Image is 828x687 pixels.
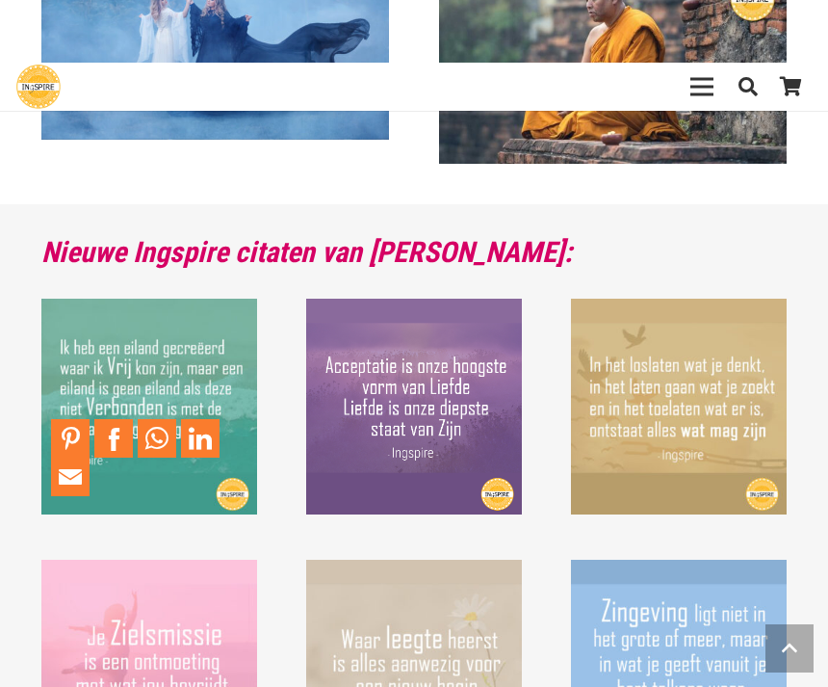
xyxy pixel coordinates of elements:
li: Email This [51,458,94,496]
li: Facebook [94,419,138,458]
a: Zoeken [727,64,769,110]
a: Nieuwe Ingspire citaten van [PERSON_NAME]: [41,235,572,269]
a: Acceptatie is de hoogste vorm van liefde liefde is de diepste staat van Zijn citaat Ingspire [306,299,522,515]
a: Share to Facebook [94,419,133,458]
li: LinkedIn [181,419,224,458]
a: Share to LinkedIn [181,419,220,458]
a: Ingspire - het zingevingsplatform met de mooiste spreuken en gouden inzichten over het leven [16,65,61,109]
a: Winkelwagen [769,63,812,111]
li: WhatsApp [138,419,181,458]
a: Share to WhatsApp [138,419,176,458]
img: In het loslaten wat je denkt, in het laten gaan wat je zoekt en in het toelaten wat er is, ontsta... [571,299,787,515]
img: Acceptatie is onze hoogste vorm van Liefde en Liefde is onze diepste staat van Zijn quote van sch... [306,299,522,515]
a: Mail to Email This [51,458,90,496]
img: Ik heb een eiland gecreëerd waar ik vrij kon zijn, maar een eiland is geen eiland als deze niet v... [41,299,257,515]
a: Terug naar top [765,624,814,673]
a: In het loslaten wat je denkt [571,299,787,515]
a: Menu [678,63,727,111]
li: Pinterest [51,419,94,458]
a: Ik heb een eiland gecreëerd waar ik vrij kon zijn maar een eiland citaat ingspire [41,299,257,515]
a: Pin to Pinterest [51,419,90,458]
